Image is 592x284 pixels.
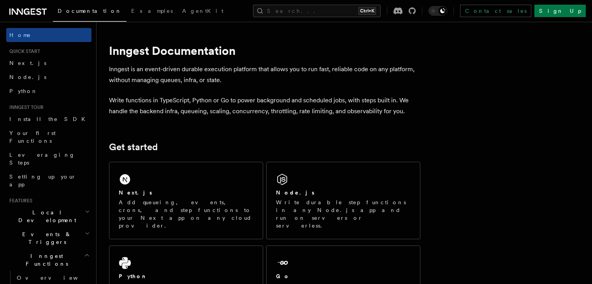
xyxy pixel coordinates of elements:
[58,8,122,14] span: Documentation
[6,170,91,191] a: Setting up your app
[6,48,40,54] span: Quick start
[109,142,158,153] a: Get started
[126,2,177,21] a: Examples
[6,205,91,227] button: Local Development
[6,198,32,204] span: Features
[6,28,91,42] a: Home
[460,5,531,17] a: Contact sales
[6,56,91,70] a: Next.js
[276,198,411,230] p: Write durable step functions in any Node.js app and run on servers or serverless.
[109,44,420,58] h1: Inngest Documentation
[534,5,586,17] a: Sign Up
[6,249,91,271] button: Inngest Functions
[9,174,76,188] span: Setting up your app
[119,198,253,230] p: Add queueing, events, crons, and step functions to your Next app on any cloud provider.
[109,64,420,86] p: Inngest is an event-driven durable execution platform that allows you to run fast, reliable code ...
[131,8,173,14] span: Examples
[6,230,85,246] span: Events & Triggers
[109,162,263,239] a: Next.jsAdd queueing, events, crons, and step functions to your Next app on any cloud provider.
[9,74,46,80] span: Node.js
[6,104,44,110] span: Inngest tour
[9,130,56,144] span: Your first Functions
[9,152,75,166] span: Leveraging Steps
[53,2,126,22] a: Documentation
[253,5,381,17] button: Search...Ctrl+K
[9,31,31,39] span: Home
[6,227,91,249] button: Events & Triggers
[119,189,152,196] h2: Next.js
[9,88,38,94] span: Python
[6,126,91,148] a: Your first Functions
[9,116,90,122] span: Install the SDK
[6,209,85,224] span: Local Development
[177,2,228,21] a: AgentKit
[6,148,91,170] a: Leveraging Steps
[119,272,148,280] h2: Python
[6,252,84,268] span: Inngest Functions
[17,275,97,281] span: Overview
[276,272,290,280] h2: Go
[266,162,420,239] a: Node.jsWrite durable step functions in any Node.js app and run on servers or serverless.
[109,95,420,117] p: Write functions in TypeScript, Python or Go to power background and scheduled jobs, with steps bu...
[6,112,91,126] a: Install the SDK
[276,189,314,196] h2: Node.js
[9,60,46,66] span: Next.js
[182,8,223,14] span: AgentKit
[358,7,376,15] kbd: Ctrl+K
[6,84,91,98] a: Python
[6,70,91,84] a: Node.js
[429,6,447,16] button: Toggle dark mode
